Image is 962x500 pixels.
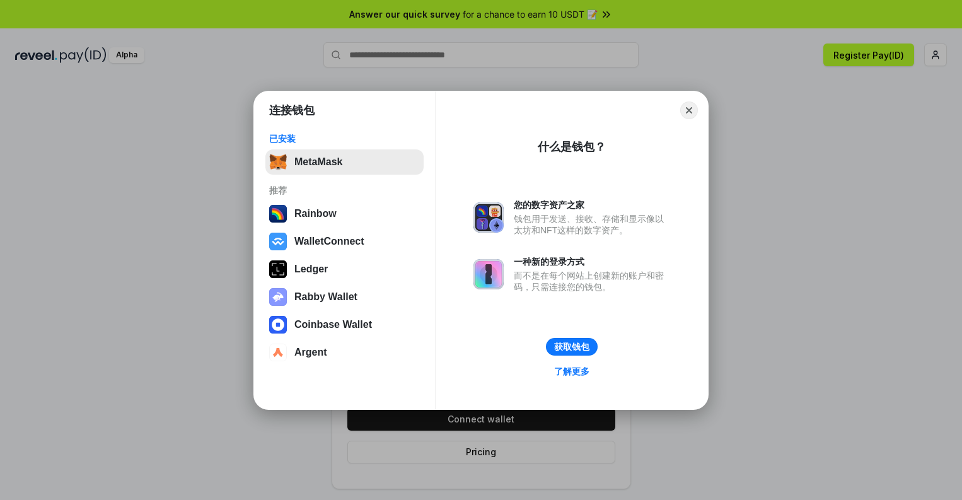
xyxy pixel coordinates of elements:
button: Rabby Wallet [265,284,424,310]
a: 了解更多 [547,363,597,380]
button: Close [680,102,698,119]
h1: 连接钱包 [269,103,315,118]
button: MetaMask [265,149,424,175]
img: svg+xml,%3Csvg%20xmlns%3D%22http%3A%2F%2Fwww.w3.org%2F2000%2Fsvg%22%20width%3D%2228%22%20height%3... [269,260,287,278]
img: svg+xml,%3Csvg%20width%3D%2228%22%20height%3D%2228%22%20viewBox%3D%220%200%2028%2028%22%20fill%3D... [269,233,287,250]
div: WalletConnect [294,236,364,247]
button: 获取钱包 [546,338,598,356]
div: 了解更多 [554,366,589,377]
button: Argent [265,340,424,365]
div: Argent [294,347,327,358]
div: Rainbow [294,208,337,219]
div: 您的数字资产之家 [514,199,670,211]
div: 获取钱包 [554,341,589,352]
div: Coinbase Wallet [294,319,372,330]
div: 而不是在每个网站上创建新的账户和密码，只需连接您的钱包。 [514,270,670,293]
div: 钱包用于发送、接收、存储和显示像以太坊和NFT这样的数字资产。 [514,213,670,236]
img: svg+xml,%3Csvg%20width%3D%2228%22%20height%3D%2228%22%20viewBox%3D%220%200%2028%2028%22%20fill%3D... [269,316,287,334]
div: MetaMask [294,156,342,168]
img: svg+xml,%3Csvg%20xmlns%3D%22http%3A%2F%2Fwww.w3.org%2F2000%2Fsvg%22%20fill%3D%22none%22%20viewBox... [473,202,504,233]
button: WalletConnect [265,229,424,254]
div: Ledger [294,264,328,275]
div: Rabby Wallet [294,291,357,303]
img: svg+xml,%3Csvg%20fill%3D%22none%22%20height%3D%2233%22%20viewBox%3D%220%200%2035%2033%22%20width%... [269,153,287,171]
img: svg+xml,%3Csvg%20width%3D%22120%22%20height%3D%22120%22%20viewBox%3D%220%200%20120%20120%22%20fil... [269,205,287,223]
img: svg+xml,%3Csvg%20width%3D%2228%22%20height%3D%2228%22%20viewBox%3D%220%200%2028%2028%22%20fill%3D... [269,344,287,361]
img: svg+xml,%3Csvg%20xmlns%3D%22http%3A%2F%2Fwww.w3.org%2F2000%2Fsvg%22%20fill%3D%22none%22%20viewBox... [473,259,504,289]
button: Rainbow [265,201,424,226]
div: 什么是钱包？ [538,139,606,154]
button: Coinbase Wallet [265,312,424,337]
div: 推荐 [269,185,420,196]
div: 已安装 [269,133,420,144]
img: svg+xml,%3Csvg%20xmlns%3D%22http%3A%2F%2Fwww.w3.org%2F2000%2Fsvg%22%20fill%3D%22none%22%20viewBox... [269,288,287,306]
div: 一种新的登录方式 [514,256,670,267]
button: Ledger [265,257,424,282]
